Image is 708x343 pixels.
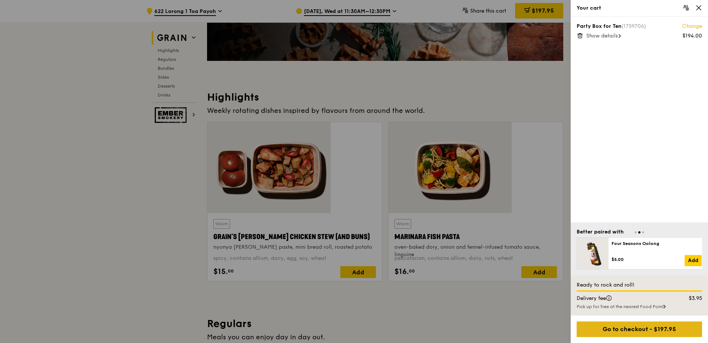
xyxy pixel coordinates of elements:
div: Party Box for Ten [577,23,702,30]
span: Go to slide 3 [642,231,644,233]
div: Four Seasons Oolong [612,241,702,246]
span: Show details [586,33,618,39]
span: Go to slide 2 [638,231,640,233]
div: Go to checkout - $197.95 [577,321,702,337]
a: Change [682,23,702,30]
div: Pick up for free at the nearest Food Point [577,304,702,310]
div: Delivery fee [572,295,673,302]
div: $5.00 [612,257,685,262]
a: Add [685,255,702,266]
div: $3.95 [673,295,707,302]
div: Ready to rock and roll! [577,281,702,289]
div: Better paired with [577,228,624,236]
span: (1759706) [622,23,646,29]
div: $194.00 [682,32,702,40]
div: Your cart [577,4,702,12]
span: Go to slide 1 [635,231,637,233]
